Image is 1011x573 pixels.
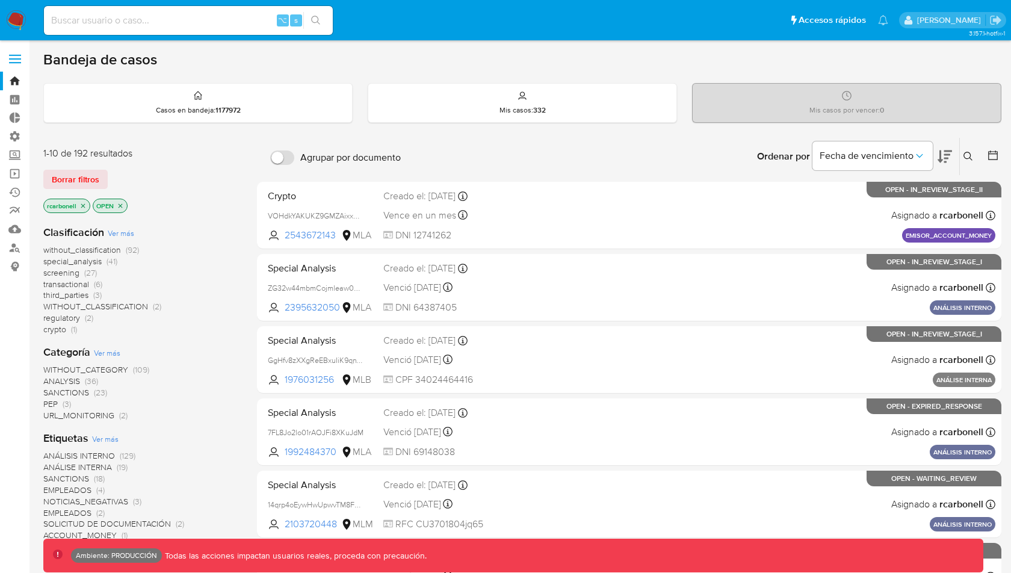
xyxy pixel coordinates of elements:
a: Salir [989,14,1002,26]
span: ⌥ [278,14,287,26]
a: Notificaciones [878,15,888,25]
span: s [294,14,298,26]
p: Ambiente: PRODUCCIÓN [76,553,157,558]
p: Todas las acciones impactan usuarios reales, proceda con precaución. [162,550,427,562]
span: Accesos rápidos [799,14,866,26]
p: ramiro.carbonell@mercadolibre.com.co [917,14,985,26]
input: Buscar usuario o caso... [44,13,333,28]
button: search-icon [303,12,328,29]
